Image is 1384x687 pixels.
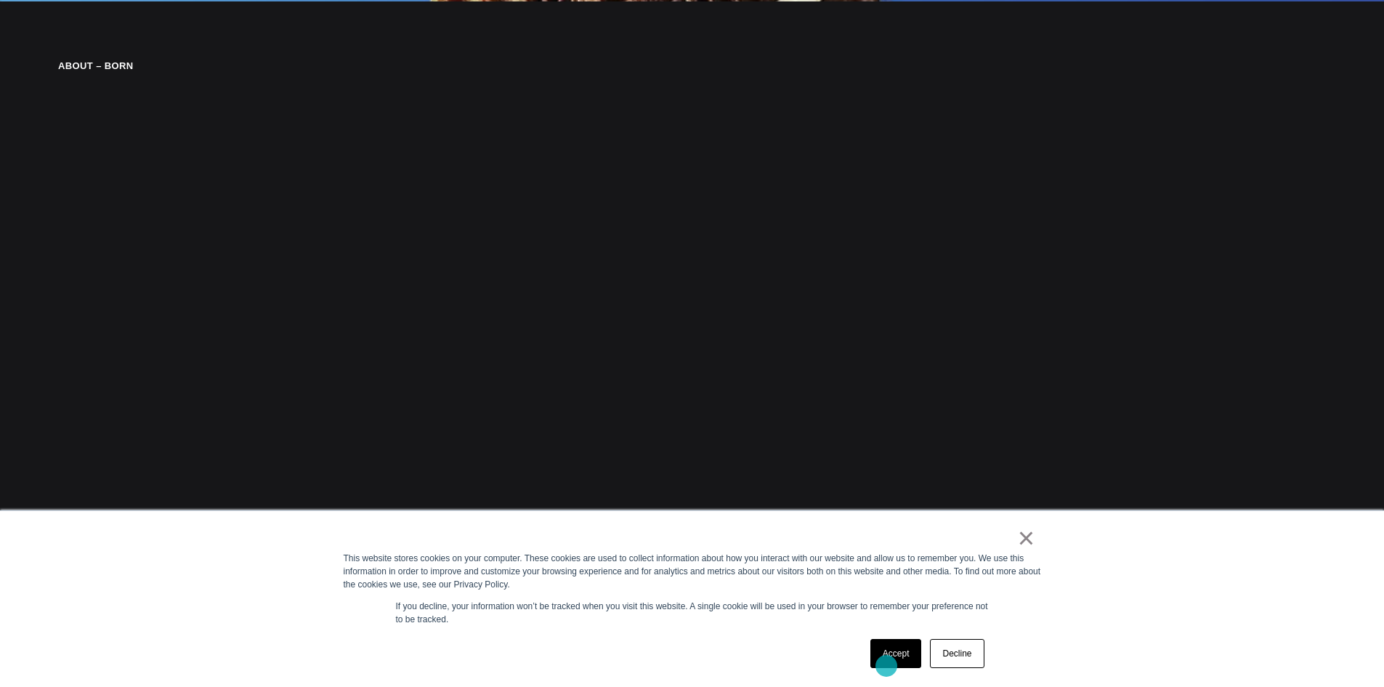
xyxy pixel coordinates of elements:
[58,59,134,73] div: About – BORN
[930,639,984,668] a: Decline
[344,552,1041,591] div: This website stores cookies on your computer. These cookies are used to collect information about...
[1018,531,1035,545] a: ×
[870,639,922,668] a: Accept
[396,600,989,626] p: If you decline, your information won’t be tracked when you visit this website. A single cookie wi...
